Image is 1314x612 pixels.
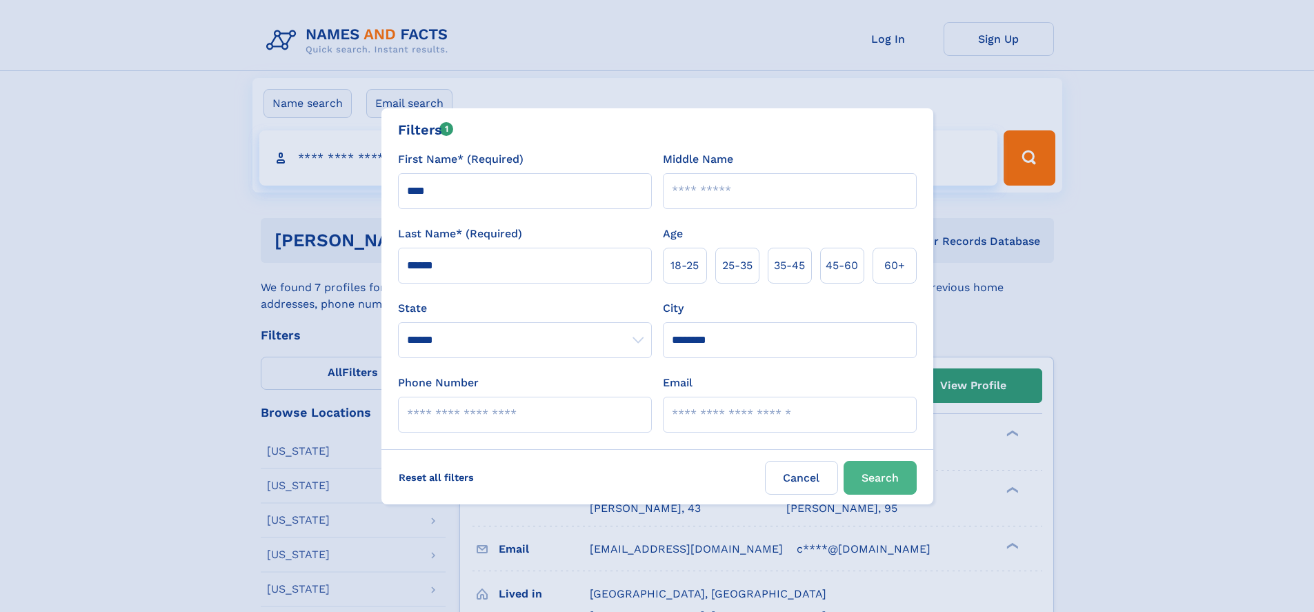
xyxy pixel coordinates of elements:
[663,375,693,391] label: Email
[398,300,652,317] label: State
[663,300,684,317] label: City
[884,257,905,274] span: 60+
[398,375,479,391] label: Phone Number
[722,257,753,274] span: 25‑35
[663,151,733,168] label: Middle Name
[398,119,454,140] div: Filters
[398,226,522,242] label: Last Name* (Required)
[390,461,483,494] label: Reset all filters
[765,461,838,495] label: Cancel
[670,257,699,274] span: 18‑25
[398,151,524,168] label: First Name* (Required)
[774,257,805,274] span: 35‑45
[826,257,858,274] span: 45‑60
[663,226,683,242] label: Age
[844,461,917,495] button: Search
